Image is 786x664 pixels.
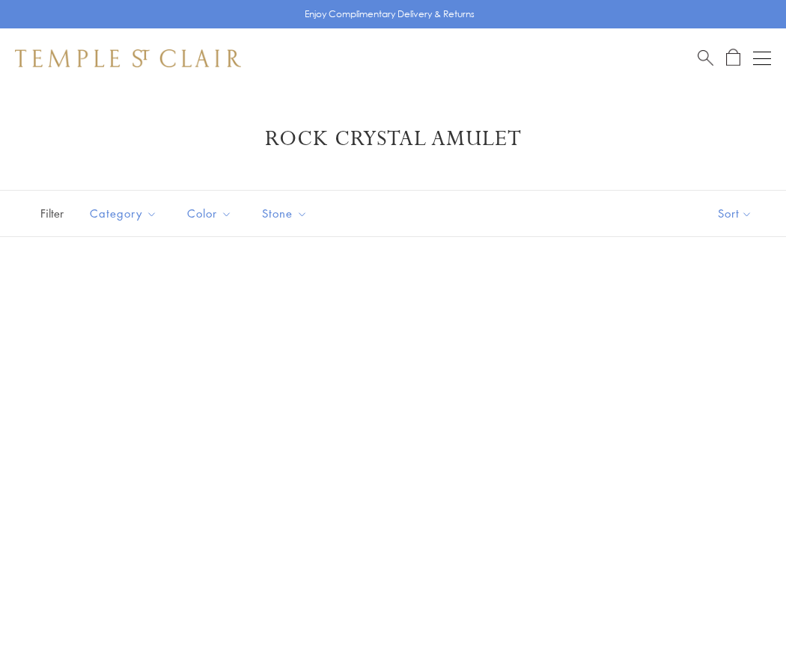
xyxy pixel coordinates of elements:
[255,204,319,223] span: Stone
[15,49,241,67] img: Temple St. Clair
[176,197,243,230] button: Color
[180,204,243,223] span: Color
[305,7,475,22] p: Enjoy Complimentary Delivery & Returns
[37,126,749,153] h1: Rock Crystal Amulet
[726,49,740,67] a: Open Shopping Bag
[698,49,713,67] a: Search
[251,197,319,230] button: Stone
[82,204,168,223] span: Category
[79,197,168,230] button: Category
[753,49,771,67] button: Open navigation
[684,191,786,236] button: Show sort by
